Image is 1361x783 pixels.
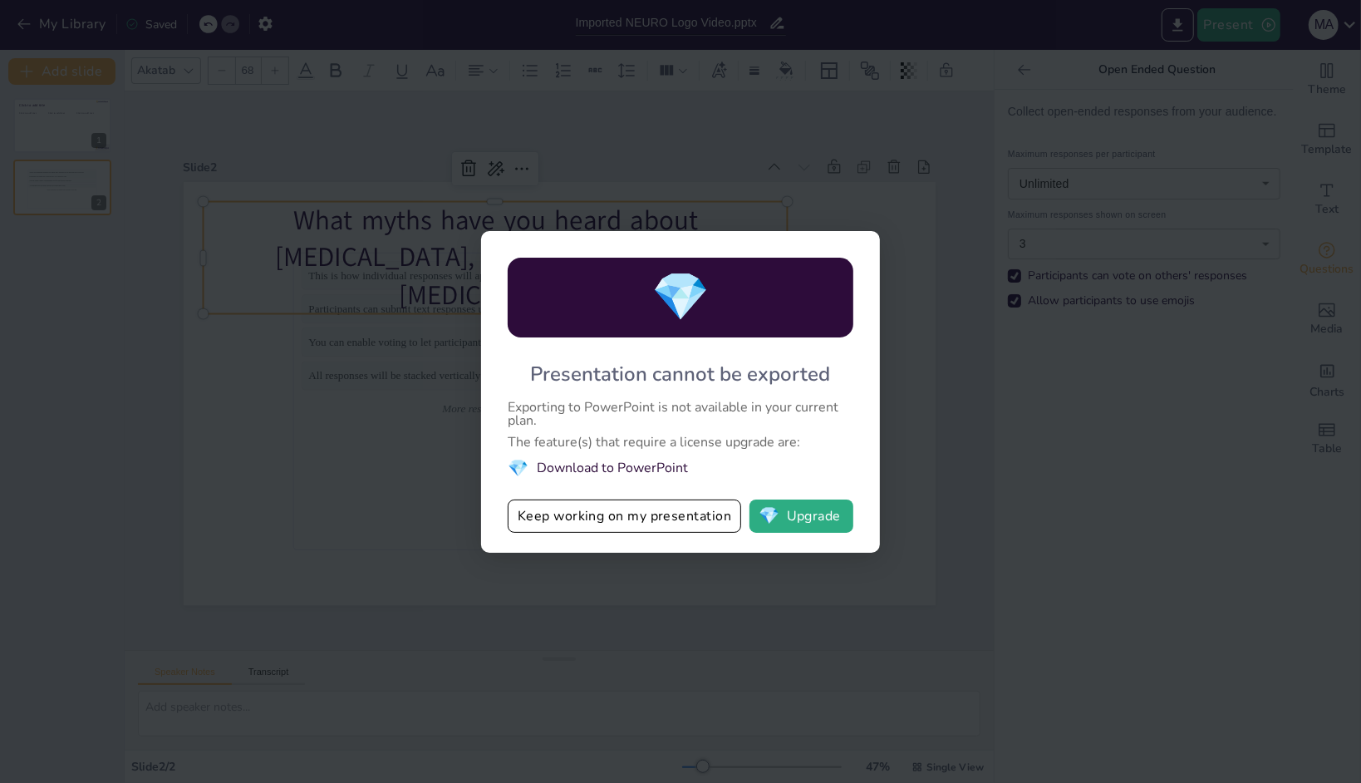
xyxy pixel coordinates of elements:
[759,508,779,524] span: diamond
[508,500,741,533] button: Keep working on my presentation
[508,457,528,480] span: diamond
[508,457,853,480] li: Download to PowerPoint
[508,401,853,427] div: Exporting to PowerPoint is not available in your current plan.
[749,500,853,533] button: diamondUpgrade
[651,265,710,329] span: diamond
[508,436,853,449] div: The feature(s) that require a license upgrade are:
[531,361,831,387] div: Presentation cannot be exported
